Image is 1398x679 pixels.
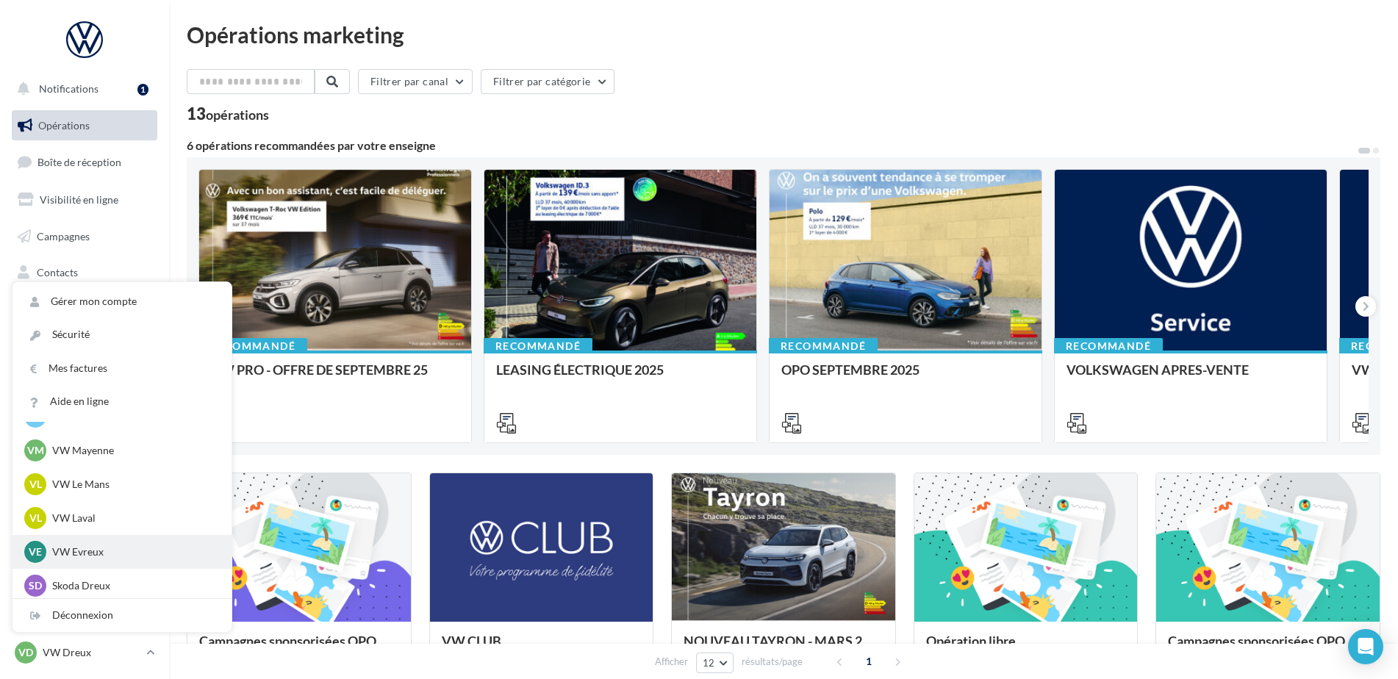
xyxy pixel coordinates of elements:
span: Opérations [38,119,90,132]
span: SD [29,578,42,593]
button: Filtrer par canal [358,69,473,94]
a: Campagnes [9,221,160,252]
p: VW Dreux [43,645,140,660]
div: Recommandé [484,338,592,354]
span: VM [27,443,44,458]
a: Calendrier [9,331,160,362]
span: VE [29,545,42,559]
span: Afficher [655,655,688,669]
a: Mes factures [12,352,232,385]
span: VD [18,645,33,660]
button: 12 [696,653,734,673]
div: Recommandé [1054,338,1163,354]
div: Open Intercom Messenger [1348,629,1383,664]
span: résultats/page [742,655,803,669]
p: VW Laval [52,511,214,525]
span: Campagnes [37,229,90,242]
div: Opérations marketing [187,24,1380,46]
span: Boîte de réception [37,156,121,168]
a: Campagnes DataOnDemand [9,416,160,459]
div: VW PRO - OFFRE DE SEPTEMBRE 25 [211,362,459,392]
div: opérations [206,108,269,121]
p: VW Mayenne [52,443,214,458]
p: VW Le Mans [52,477,214,492]
button: Notifications 1 [9,73,154,104]
a: Contacts [9,257,160,288]
div: NOUVEAU TAYRON - MARS 2025 [684,633,883,663]
p: VW Evreux [52,545,214,559]
div: Campagnes sponsorisées OPO Septembre [199,633,399,663]
span: 12 [703,657,715,669]
span: VL [29,477,42,492]
a: Médiathèque [9,294,160,325]
a: Opérations [9,110,160,141]
span: 1 [857,650,881,673]
div: VW CLUB [442,633,642,663]
div: Recommandé [769,338,878,354]
div: OPO SEPTEMBRE 2025 [781,362,1030,392]
a: PLV et print personnalisable [9,367,160,410]
span: Contacts [37,266,78,279]
div: LEASING ÉLECTRIQUE 2025 [496,362,745,392]
div: 6 opérations recommandées par votre enseigne [187,140,1357,151]
div: Déconnexion [12,599,232,632]
a: Aide en ligne [12,385,232,418]
div: Campagnes sponsorisées OPO [1168,633,1368,663]
div: Opération libre [926,633,1126,663]
a: VD VW Dreux [12,639,157,667]
span: Visibilité en ligne [40,193,118,206]
button: Filtrer par catégorie [481,69,614,94]
div: VOLKSWAGEN APRES-VENTE [1067,362,1315,392]
p: Skoda Dreux [52,578,214,593]
a: Visibilité en ligne [9,184,160,215]
a: Sécurité [12,318,232,351]
span: VL [29,511,42,525]
div: Recommandé [198,338,307,354]
a: Boîte de réception [9,146,160,178]
div: 13 [187,106,269,122]
a: Gérer mon compte [12,285,232,318]
span: Notifications [39,82,98,95]
div: 1 [137,84,148,96]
